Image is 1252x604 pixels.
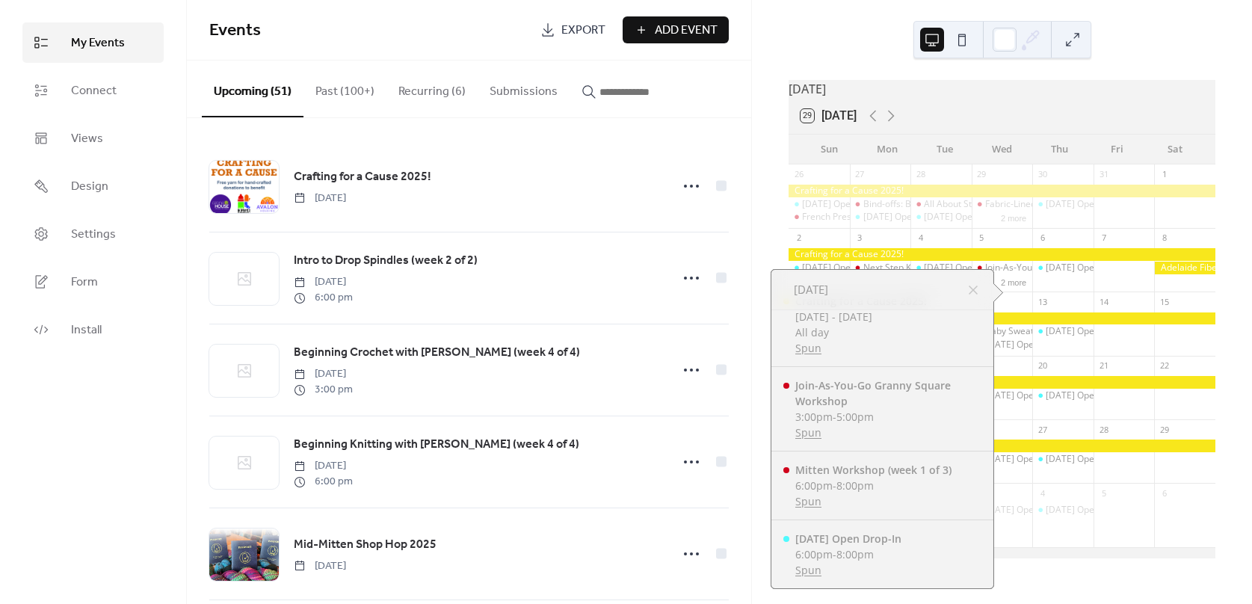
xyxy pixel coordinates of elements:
div: Tuesday Open Drop-In [910,211,972,224]
button: Upcoming (51) [202,61,303,117]
div: [DATE] Open Drop-In [985,389,1073,402]
div: [DATE] - [DATE] [795,309,927,324]
span: Crafting for a Cause 2025! [294,168,431,186]
a: Settings [22,214,164,254]
span: [DATE] [294,274,353,290]
span: My Events [71,34,125,52]
div: 13 [1037,296,1048,307]
div: 30 [1037,169,1048,180]
span: Events [209,14,261,47]
div: Next Step Knitting: “Frostwork Shawl” (week 1 of 3) [863,262,1071,274]
span: [DATE] [294,191,346,206]
div: Tue [916,135,973,164]
div: Next Step Knitting: “Frostwork Shawl” (week 1 of 3) [850,262,911,274]
a: Beginning Knitting with [PERSON_NAME] (week 4 of 4) [294,435,579,454]
span: Install [71,321,102,339]
div: Sunday Open Drop-In [789,198,850,211]
div: Tuesday Open Drop-In [910,262,972,274]
div: 1 [1159,169,1170,180]
span: Form [71,274,98,292]
div: 29 [976,169,987,180]
div: Thu [1031,135,1088,164]
div: 21 [1098,360,1109,372]
div: French Press Felted Slippers [789,211,850,224]
div: Bind-offs: Beyond the Basic [863,198,977,211]
div: 28 [915,169,926,180]
div: Sunday Open Drop-In [789,262,850,274]
div: 27 [1037,424,1048,435]
div: All About Steeks [924,198,991,211]
a: Beginning Crochet with [PERSON_NAME] (week 4 of 4) [294,343,580,363]
div: 2 [793,232,804,244]
div: Join-As-You-Go Granny Square Workshop [972,262,1033,274]
div: Bind-offs: Beyond the Basic [850,198,911,211]
span: 6:00pm [795,478,833,493]
div: [DATE] Open Drop-In [924,262,1011,274]
div: [DATE] Open Drop-In [1046,262,1133,274]
button: Add Event [623,16,729,43]
span: Beginning Crochet with [PERSON_NAME] (week 4 of 4) [294,344,580,362]
span: - [833,478,836,493]
div: Thursday Open Drop-In [1032,504,1094,517]
div: French Press Felted Slippers [802,211,919,224]
div: 8 [1159,232,1170,244]
div: 29 [1159,424,1170,435]
span: Intro to Drop Spindles (week 2 of 2) [294,252,478,270]
button: 29[DATE] [795,105,862,126]
div: 27 [854,169,866,180]
span: Mid-Mitten Shop Hop 2025 [294,536,437,554]
div: 4 [915,232,926,244]
button: 2 more [995,275,1032,288]
span: - [833,409,836,425]
div: Crafting for a Cause 2025! [789,248,1215,261]
div: [DATE] Open Drop-In [1046,389,1133,402]
div: [DATE] Open Drop-In [802,262,889,274]
div: Monday Open Drop-In [850,211,911,224]
span: [DATE] [294,558,346,574]
div: 31 [1098,169,1109,180]
div: [DATE] Open Drop-In [1046,325,1133,338]
div: [DATE] Open Drop-In [795,531,901,546]
div: Thursday Open Drop-In [1032,198,1094,211]
div: Thursday Open Drop-In [1032,262,1094,274]
div: Thursday Open Drop-In [1032,325,1094,338]
div: [DATE] Open Drop-In [1046,504,1133,517]
span: [DATE] [794,281,828,298]
button: 2 more [995,211,1032,224]
span: Connect [71,82,117,100]
div: [DATE] Open Drop-In [1046,198,1133,211]
span: 3:00 pm [294,382,353,398]
a: My Events [22,22,164,63]
a: Spun [795,425,981,440]
div: Fabric-Lined Pouch Workshop [972,198,1033,211]
div: All day [795,324,927,340]
a: Views [22,118,164,158]
div: [DATE] Open Drop-In [924,211,1011,224]
div: Thursday Open Drop-In [1032,453,1094,466]
div: 22 [1159,360,1170,372]
div: 3 [854,232,866,244]
div: [DATE] Open Drop-In [802,198,889,211]
span: 6:00 pm [294,474,353,490]
a: Spun [795,493,952,509]
div: [DATE] Open Drop-In [985,453,1073,466]
div: 4 [1037,487,1048,499]
div: [DATE] Open Drop-In [1046,453,1133,466]
div: Fri [1088,135,1146,164]
a: Design [22,166,164,206]
a: Install [22,309,164,350]
div: All About Steeks [910,198,972,211]
div: Sat [1146,135,1203,164]
div: [DATE] Open Drop-In [985,504,1073,517]
span: 6:00pm [795,546,833,562]
div: 28 [1098,424,1109,435]
span: [DATE] [294,366,353,382]
div: [DATE] Open Drop-In [863,211,951,224]
a: Export [529,16,617,43]
span: - [833,546,836,562]
div: 26 [793,169,804,180]
div: Fabric-Lined Pouch Workshop [985,198,1108,211]
div: 15 [1159,296,1170,307]
span: 3:00pm [795,409,833,425]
